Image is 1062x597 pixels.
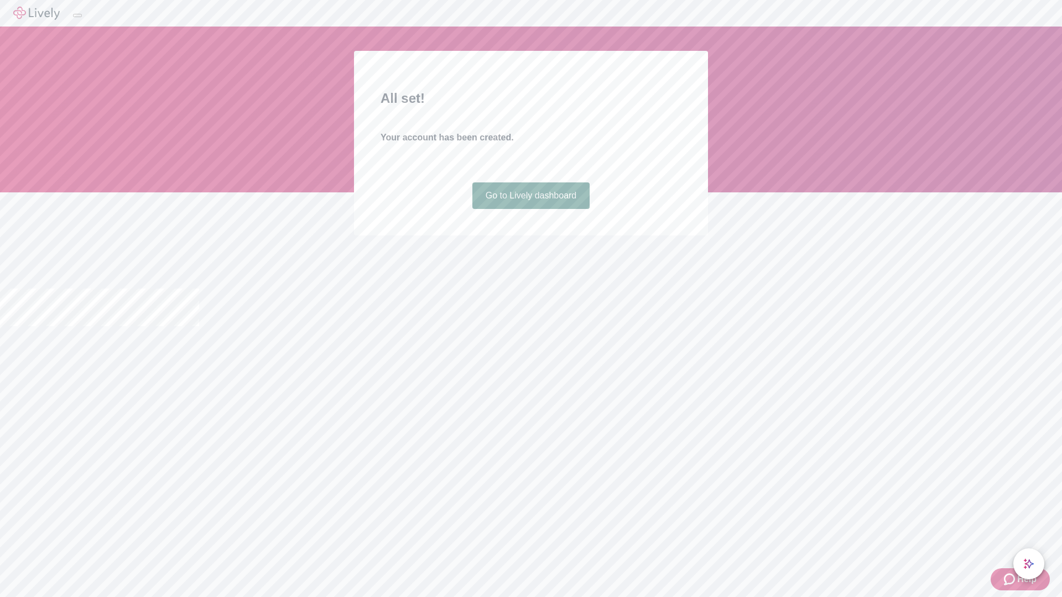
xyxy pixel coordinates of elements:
[1023,558,1034,569] svg: Lively AI Assistant
[991,568,1050,590] button: Zendesk support iconHelp
[472,182,590,209] a: Go to Lively dashboard
[1017,573,1037,586] span: Help
[1004,573,1017,586] svg: Zendesk support icon
[73,14,82,17] button: Log out
[13,7,60,20] img: Lively
[1013,548,1044,579] button: chat
[381,131,681,144] h4: Your account has been created.
[381,88,681,108] h2: All set!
